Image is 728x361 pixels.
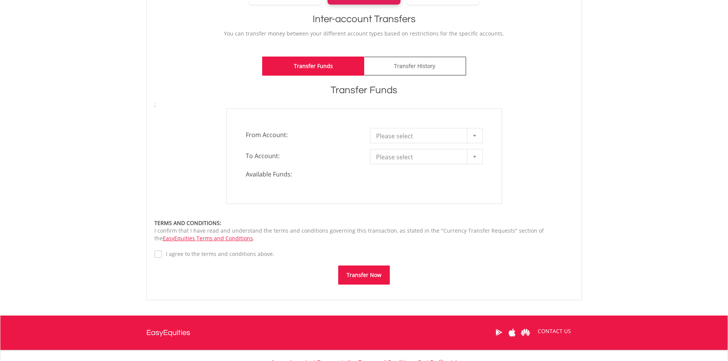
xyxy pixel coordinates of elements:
[154,219,574,227] div: TERMS AND CONDITIONS:
[240,170,364,179] span: Available Funds:
[262,57,364,76] a: Transfer Funds
[154,219,574,242] div: I confirm that I have read and understand the terms and conditions governing this transaction, as...
[154,83,574,97] h1: Transfer Funds
[506,321,519,344] a: Apple
[519,321,532,344] a: Huawei
[338,265,390,285] button: Transfer Now
[364,57,466,76] a: Transfer History
[154,12,574,26] h1: Inter-account Transfers
[376,149,465,165] span: Please select
[154,101,574,285] form: ;
[146,316,190,350] a: EasyEquities
[492,321,506,344] a: Google Play
[154,30,574,37] p: You can transfer money between your different account types based on restrictions for the specifi...
[532,321,576,342] a: CONTACT US
[240,128,364,142] span: From Account:
[162,250,274,258] label: I agree to the terms and conditions above.
[163,235,253,242] a: EasyEquities Terms and Conditions
[376,128,465,144] span: Please select
[240,149,364,163] span: To Account:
